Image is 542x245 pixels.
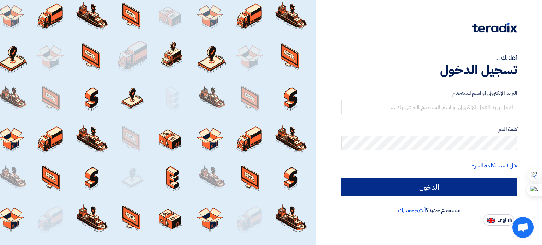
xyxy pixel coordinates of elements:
[341,178,517,196] input: الدخول
[341,62,517,78] h1: تسجيل الدخول
[341,125,517,134] label: كلمة السر
[341,100,517,114] input: أدخل بريد العمل الإلكتروني او اسم المستخدم الخاص بك ...
[497,218,512,223] span: English
[472,23,517,33] img: Teradix logo
[512,217,534,238] div: Open chat
[341,54,517,62] div: أهلا بك ...
[487,218,495,223] img: en-US.png
[341,206,517,214] div: مستخدم جديد؟
[472,161,517,170] a: هل نسيت كلمة السر؟
[483,214,514,226] button: English
[341,89,517,97] label: البريد الإلكتروني او اسم المستخدم
[398,206,426,214] a: أنشئ حسابك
